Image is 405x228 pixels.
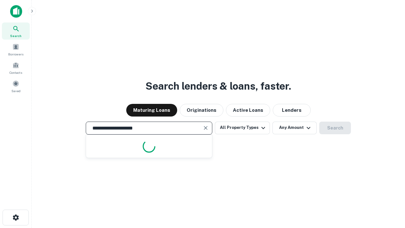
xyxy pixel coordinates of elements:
[226,104,270,117] button: Active Loans
[2,59,30,76] a: Contacts
[180,104,223,117] button: Originations
[10,5,22,18] img: capitalize-icon.png
[273,104,311,117] button: Lenders
[146,79,291,94] h3: Search lenders & loans, faster.
[2,22,30,40] a: Search
[8,52,23,57] span: Borrowers
[9,70,22,75] span: Contacts
[11,88,21,93] span: Saved
[272,122,317,134] button: Any Amount
[201,123,210,132] button: Clear
[2,78,30,95] a: Saved
[373,177,405,208] iframe: Chat Widget
[2,41,30,58] a: Borrowers
[126,104,177,117] button: Maturing Loans
[215,122,270,134] button: All Property Types
[10,33,22,38] span: Search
